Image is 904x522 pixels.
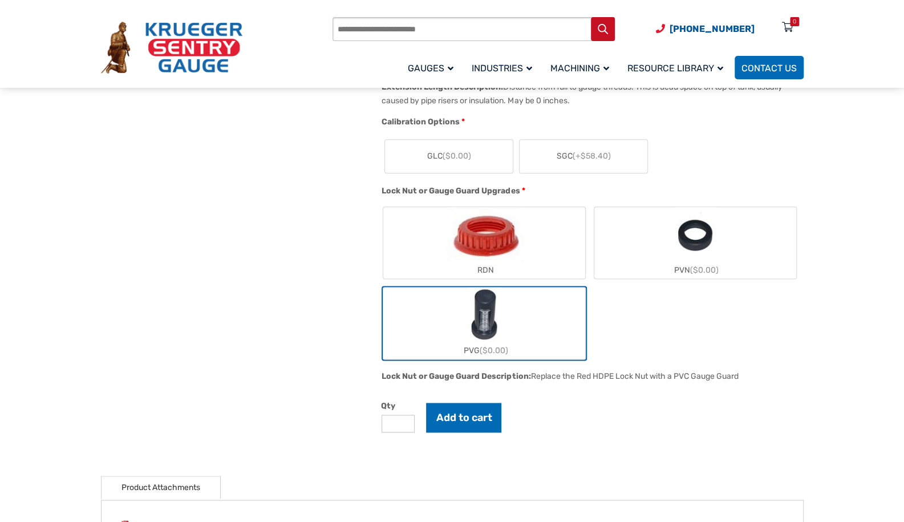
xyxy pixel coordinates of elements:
a: Contact Us [735,56,804,79]
div: Distance from full to gauge threads. This is dead space on top of tank, usually caused by pipe ri... [382,82,782,106]
input: Product quantity [382,415,415,432]
div: PVN [594,262,796,278]
div: Replace the Red HDPE Lock Nut with a PVC Gauge Guard [530,371,738,381]
span: ($0.00) [690,265,719,275]
span: (+$58.40) [573,151,611,161]
a: Resource Library [621,54,735,81]
img: Krueger Sentry Gauge [101,22,242,74]
a: Phone Number (920) 434-8860 [656,22,755,36]
a: Machining [544,54,621,81]
span: Extension Length Description: [382,82,503,92]
label: PVG [383,288,585,359]
span: Machining [550,63,609,74]
span: Contact Us [741,63,797,74]
span: Calibration Options [382,117,460,127]
span: ($0.00) [443,151,471,161]
label: RDN [383,207,585,278]
span: SGC [557,150,611,162]
span: Lock Nut or Gauge Guard Description: [382,371,530,381]
span: Gauges [408,63,453,74]
a: Gauges [401,54,465,81]
span: [PHONE_NUMBER] [670,23,755,34]
abbr: required [521,185,525,197]
span: ($0.00) [479,346,508,355]
span: GLC [427,150,471,162]
span: Resource Library [627,63,723,74]
div: 0 [793,17,796,26]
div: RDN [383,262,585,278]
span: Lock Nut or Gauge Guard Upgrades [382,186,520,196]
button: Add to cart [426,403,501,432]
label: PVN [594,207,796,278]
a: Product Attachments [121,476,200,499]
div: PVG [383,342,585,359]
span: Industries [472,63,532,74]
a: Industries [465,54,544,81]
abbr: required [461,116,465,128]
